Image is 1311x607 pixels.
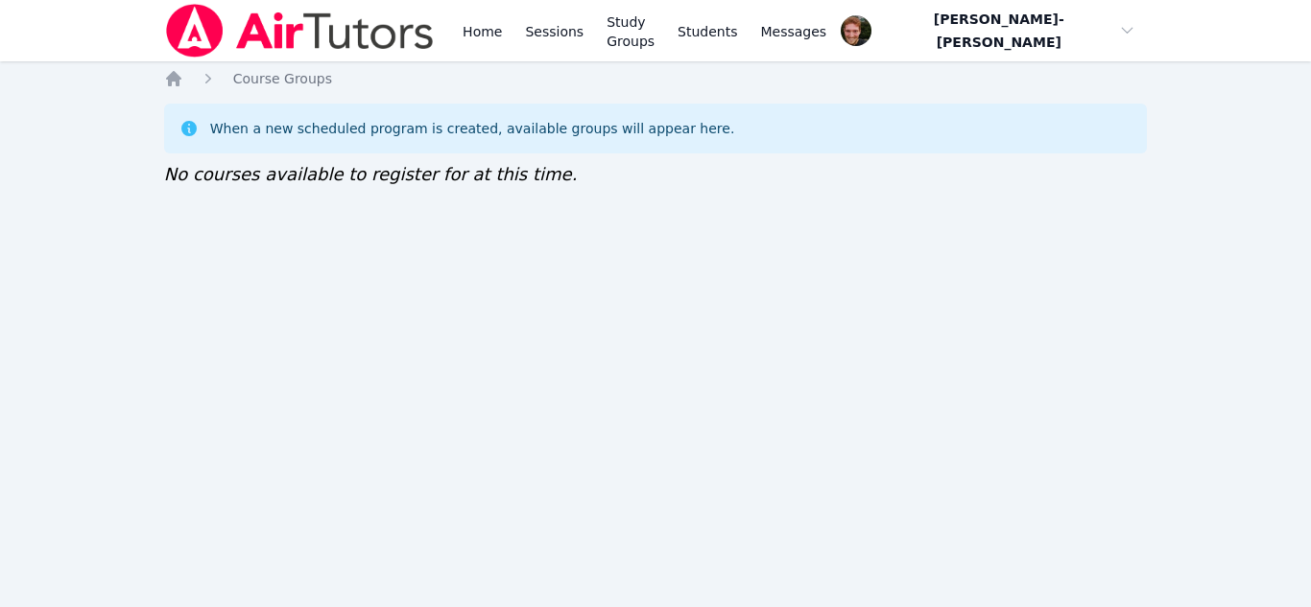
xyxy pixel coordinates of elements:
a: Course Groups [233,69,332,88]
span: No courses available to register for at this time. [164,164,578,184]
span: Course Groups [233,71,332,86]
span: Messages [761,22,827,41]
img: Air Tutors [164,4,436,58]
nav: Breadcrumb [164,69,1148,88]
div: When a new scheduled program is created, available groups will appear here. [210,119,735,138]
